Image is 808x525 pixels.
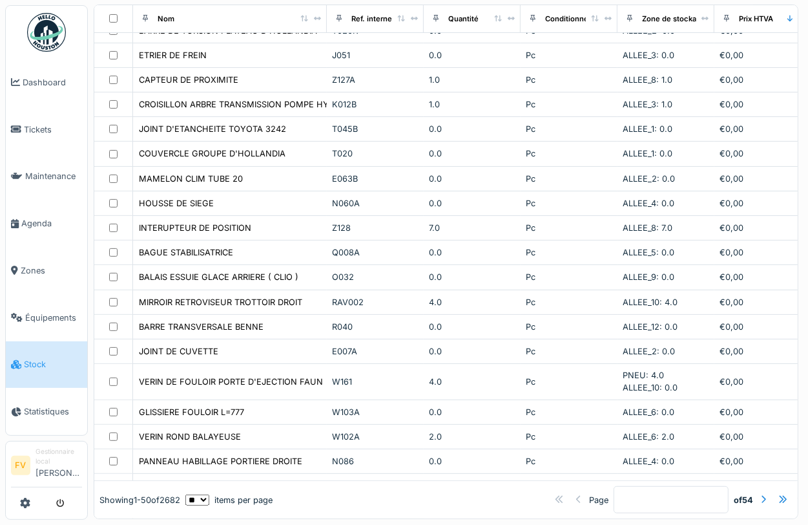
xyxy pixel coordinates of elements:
div: Ref. interne [351,13,392,24]
li: [PERSON_NAME] [36,447,82,484]
div: 1.0 [429,74,515,86]
div: Pc [526,74,612,86]
div: Pc [526,197,612,209]
div: 0.0 [429,406,515,418]
div: €0,00 [720,345,806,358]
div: Pc [526,431,612,443]
div: 0.0 [429,173,515,185]
span: ALLEE_2: 0.0 [623,174,675,184]
div: €0,00 [720,123,806,135]
div: 0.0 [429,321,515,333]
div: JOINT D'ETANCHEITE TOYOTA 3242 [139,123,286,135]
div: VERIN DE FOULOIR PORTE D'EJECTION FAUN [139,376,323,388]
div: Pc [526,345,612,358]
div: €0,00 [720,222,806,234]
a: Statistiques [6,388,87,435]
div: 0.0 [429,246,515,259]
a: Agenda [6,200,87,247]
span: ALLEE_9: 0.0 [623,272,674,282]
div: RAV002 [332,296,419,308]
div: €0,00 [720,246,806,259]
div: N060A [332,197,419,209]
div: €0,00 [720,431,806,443]
div: €0,00 [720,197,806,209]
a: Équipements [6,294,87,341]
div: COUVERCLE GROUPE D'HOLLANDIA [139,147,285,160]
li: FV [11,456,30,475]
a: Tickets [6,106,87,153]
div: O032 [332,271,419,283]
span: ALLEE_3: 0.0 [623,50,674,60]
div: 0.0 [429,123,515,135]
div: VERIN ROND BALAYEUSE [139,431,241,443]
div: 0.0 [429,197,515,209]
span: ALLEE_8: 1.0 [623,75,672,85]
div: €0,00 [720,173,806,185]
div: PANNEAU HABILLAGE PORTIERE DROITE [139,455,302,467]
span: Zones [21,264,82,277]
span: ALLEE_5: 0.0 [623,248,674,257]
span: ALLEE_1: 0.0 [623,124,672,134]
div: €0,00 [720,455,806,467]
div: 0.0 [429,49,515,61]
div: Q008A [332,246,419,259]
div: Page [589,493,608,506]
span: ALLEE_2: 0.0 [623,347,675,356]
div: Pc [526,147,612,160]
div: €0,00 [720,406,806,418]
div: Pc [526,455,612,467]
span: ALLEE_2: 0.0 [623,26,675,36]
span: ALLEE_8: 7.0 [623,223,672,233]
div: Pc [526,173,612,185]
div: W103A [332,406,419,418]
span: Tickets [24,123,82,136]
div: Conditionnement [545,13,606,24]
div: GLISSIERE FOULOIR L=777 [139,406,244,418]
span: ALLEE_6: 2.0 [623,432,674,442]
div: Z127A [332,74,419,86]
div: €0,00 [720,376,806,388]
span: ALLEE_3: 1.0 [623,100,672,109]
div: T045B [332,123,419,135]
div: JOINT DE CUVETTE [139,345,218,358]
div: W161 [332,376,419,388]
div: MIRROIR RETROVISEUR TROTTOIR DROIT [139,296,302,308]
div: BALAIS ESSUIE GLACE ARRIERE ( CLIO ) [139,271,298,283]
div: €0,00 [720,147,806,160]
div: Quantité [448,13,479,24]
div: BARRE TRANSVERSALE BENNE [139,321,264,333]
span: Stock [24,358,82,370]
div: 0.0 [429,455,515,467]
div: 0.0 [429,271,515,283]
div: 1.0 [429,98,515,111]
span: Agenda [21,217,82,230]
div: Pc [526,222,612,234]
span: ALLEE_4: 0.0 [623,456,674,466]
div: 7.0 [429,222,515,234]
span: Statistiques [24,405,82,418]
span: PNEU: 4.0 [623,370,664,380]
span: ALLEE_10: 0.0 [623,383,678,392]
div: Gestionnaire local [36,447,82,467]
div: W102A [332,431,419,443]
div: Prix HTVA [739,13,773,24]
div: Zone de stockage [642,13,705,24]
div: €0,00 [720,74,806,86]
div: J051 [332,49,419,61]
span: Équipements [25,312,82,324]
div: E063B [332,173,419,185]
a: Maintenance [6,153,87,200]
span: Dashboard [23,76,82,89]
div: Nom [158,13,174,24]
div: R040 [332,321,419,333]
span: ALLEE_6: 0.0 [623,407,674,417]
div: CROISILLON ARBRE TRANSMISSION POMPE HYDRAULIQUE [139,98,377,111]
div: 0.0 [429,345,515,358]
div: 2.0 [429,431,515,443]
a: FV Gestionnaire local[PERSON_NAME] [11,447,82,487]
div: Pc [526,98,612,111]
div: Pc [526,271,612,283]
a: Zones [6,247,87,294]
div: 4.0 [429,296,515,308]
div: INTERUPTEUR DE POSITION [139,222,251,234]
